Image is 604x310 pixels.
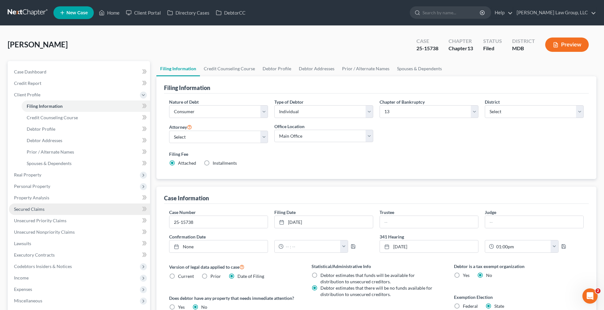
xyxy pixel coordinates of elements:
[9,66,150,78] a: Case Dashboard
[9,238,150,249] a: Lawsuits
[512,45,535,52] div: MDB
[259,61,295,76] a: Debtor Profile
[491,7,513,18] a: Help
[14,252,55,258] span: Executory Contracts
[494,240,551,252] input: -- : --
[178,160,196,166] span: Attached
[14,195,49,200] span: Property Analysis
[27,138,62,143] span: Debtor Addresses
[274,123,305,130] label: Office Location
[201,304,207,310] span: No
[485,216,583,228] input: --
[274,99,304,105] label: Type of Debtor
[66,10,88,15] span: New Case
[14,275,29,280] span: Income
[213,7,249,18] a: DebtorCC
[338,61,393,76] a: Prior / Alternate Names
[380,240,478,252] a: [DATE]
[14,80,41,86] span: Credit Report
[274,209,296,216] label: Filing Date
[164,194,209,202] div: Case Information
[169,240,268,252] a: None
[486,272,492,278] span: No
[27,149,74,155] span: Prior / Alternate Names
[164,84,210,92] div: Filing Information
[164,7,213,18] a: Directory Cases
[14,92,40,97] span: Client Profile
[483,45,502,52] div: Filed
[275,216,373,228] a: [DATE]
[8,40,68,49] span: [PERSON_NAME]
[595,288,601,293] span: 2
[166,233,376,240] label: Confirmation Date
[513,7,596,18] a: [PERSON_NAME] Law Group, LLC
[9,226,150,238] a: Unsecured Nonpriority Claims
[156,61,200,76] a: Filing Information
[463,272,470,278] span: Yes
[284,240,340,252] input: -- : --
[22,158,150,169] a: Spouses & Dependents
[22,123,150,135] a: Debtor Profile
[22,100,150,112] a: Filing Information
[449,45,473,52] div: Chapter
[14,286,32,292] span: Expenses
[14,206,45,212] span: Secured Claims
[14,172,41,177] span: Real Property
[14,241,31,246] span: Lawsuits
[213,160,237,166] span: Installments
[169,263,299,271] label: Version of legal data applied to case
[9,249,150,261] a: Executory Contracts
[169,123,192,131] label: Attorney
[14,218,66,223] span: Unsecured Priority Claims
[123,7,164,18] a: Client Portal
[320,285,432,297] span: Debtor estimates that there will be no funds available for distribution to unsecured creditors.
[483,38,502,45] div: Status
[9,215,150,226] a: Unsecured Priority Claims
[22,135,150,146] a: Debtor Addresses
[169,151,584,157] label: Filing Fee
[449,38,473,45] div: Chapter
[27,115,78,120] span: Credit Counseling Course
[27,126,55,132] span: Debtor Profile
[320,272,415,284] span: Debtor estimates that funds will be available for distribution to unsecured creditors.
[237,273,264,279] span: Date of Filing
[14,183,50,189] span: Personal Property
[169,99,199,105] label: Nature of Debt
[14,264,72,269] span: Codebtors Insiders & Notices
[312,263,441,270] label: Statistical/Administrative Info
[485,209,496,216] label: Judge
[178,273,194,279] span: Current
[14,69,46,74] span: Case Dashboard
[210,273,221,279] span: Prior
[454,263,584,270] label: Debtor is a tax exempt organization
[27,161,72,166] span: Spouses & Dependents
[178,304,185,310] span: Yes
[169,295,299,301] label: Does debtor have any property that needs immediate attention?
[9,192,150,203] a: Property Analysis
[169,216,268,228] input: Enter case number...
[393,61,446,76] a: Spouses & Dependents
[27,103,63,109] span: Filing Information
[169,209,196,216] label: Case Number
[545,38,589,52] button: Preview
[96,7,123,18] a: Home
[380,216,478,228] input: --
[22,146,150,158] a: Prior / Alternate Names
[9,78,150,89] a: Credit Report
[582,288,598,304] iframe: Intercom live chat
[380,99,425,105] label: Chapter of Bankruptcy
[14,229,75,235] span: Unsecured Nonpriority Claims
[200,61,259,76] a: Credit Counseling Course
[454,294,584,300] label: Exemption Election
[376,233,587,240] label: 341 Hearing
[14,298,42,303] span: Miscellaneous
[295,61,338,76] a: Debtor Addresses
[494,303,504,309] span: State
[416,38,438,45] div: Case
[485,99,500,105] label: District
[467,45,473,51] span: 13
[22,112,150,123] a: Credit Counseling Course
[422,7,481,18] input: Search by name...
[512,38,535,45] div: District
[463,303,478,309] span: Federal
